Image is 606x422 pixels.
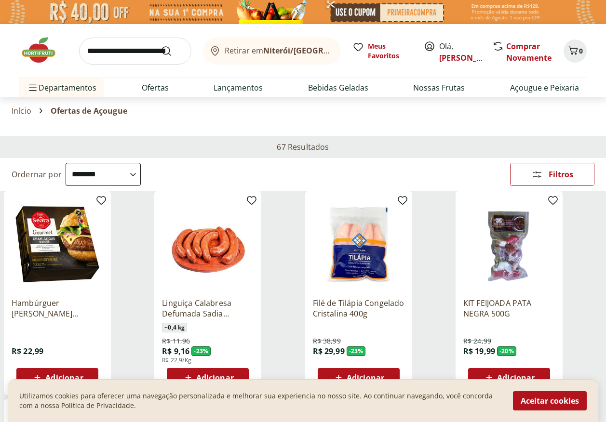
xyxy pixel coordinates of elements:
button: Filtros [510,163,594,186]
span: R$ 29,99 [313,346,345,356]
img: Hortifruti [19,36,67,65]
button: Adicionar [167,368,249,387]
span: R$ 22,9/Kg [162,356,191,364]
span: - 20 % [497,346,516,356]
a: Ofertas [142,82,169,93]
b: Niterói/[GEOGRAPHIC_DATA] [263,45,373,56]
p: Utilizamos cookies para oferecer uma navegação personalizada e melhorar sua experiencia no nosso ... [19,391,501,410]
span: R$ 22,99 [12,346,43,356]
span: - 23 % [191,346,211,356]
a: Comprar Novamente [506,41,552,63]
a: Nossas Frutas [413,82,465,93]
input: search [79,38,191,65]
a: Filé de Tilápia Congelado Cristalina 400g [313,298,404,319]
button: Aceitar cookies [513,391,587,410]
button: Adicionar [318,368,400,387]
img: Linguiça Calabresa Defumada Sadia Perdigão [162,198,254,290]
span: Filtros [549,171,573,178]
a: Início [12,106,31,115]
span: R$ 11,96 [162,336,190,346]
span: Ofertas de Açougue [51,106,127,115]
h2: 67 Resultados [277,142,329,152]
a: Açougue e Peixaria [510,82,579,93]
span: 0 [579,46,583,55]
a: KIT FEIJOADA PATA NEGRA 500G [463,298,555,319]
img: Hambúrguer Angus Seara Gourmet 400G [12,198,103,290]
a: Hambúrguer [PERSON_NAME] Gourmet 400G [12,298,103,319]
span: R$ 38,99 [313,336,341,346]
a: [PERSON_NAME] [439,53,502,63]
button: Adicionar [468,368,550,387]
img: KIT FEIJOADA PATA NEGRA 500G [463,198,555,290]
button: Carrinho [564,40,587,63]
a: Linguiça Calabresa Defumada Sadia Perdigão [162,298,254,319]
span: Adicionar [45,374,83,382]
a: Lançamentos [214,82,263,93]
span: ~ 0,4 kg [162,323,187,332]
span: Meus Favoritos [368,41,412,61]
span: Adicionar [347,374,384,382]
span: R$ 9,16 [162,346,189,356]
span: Retirar em [225,46,331,55]
span: R$ 24,99 [463,336,491,346]
span: Olá, [439,40,482,64]
span: - 23 % [347,346,366,356]
label: Ordernar por [12,169,62,180]
svg: Abrir Filtros [531,169,543,180]
span: Adicionar [497,374,535,382]
a: Bebidas Geladas [308,82,368,93]
button: Adicionar [16,368,98,387]
span: Adicionar [196,374,234,382]
button: Retirar emNiterói/[GEOGRAPHIC_DATA] [203,38,341,65]
button: Submit Search [161,45,184,57]
span: R$ 19,99 [463,346,495,356]
span: Departamentos [27,76,96,99]
button: Menu [27,76,39,99]
a: Meus Favoritos [352,41,412,61]
img: Filé de Tilápia Congelado Cristalina 400g [313,198,404,290]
